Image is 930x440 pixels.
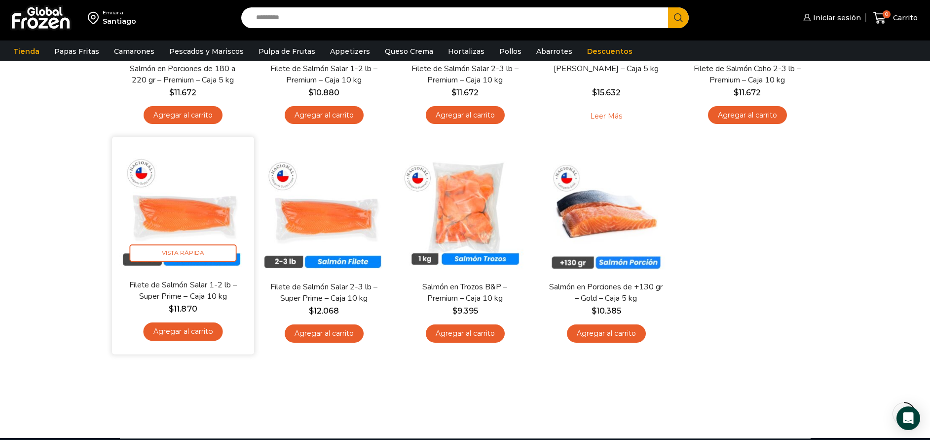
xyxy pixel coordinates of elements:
a: Papas Fritas [49,42,104,61]
a: Agregar al carrito: “Filete de Salmón Salar 2-3 lb - Super Prime - Caja 10 kg” [285,324,364,343]
a: Tienda [8,42,44,61]
a: Queso Crema [380,42,438,61]
a: [PERSON_NAME] – Caja 5 kg [549,63,663,75]
bdi: 10.385 [592,306,621,316]
span: Iniciar sesión [811,13,861,23]
a: 0 Carrito [871,6,920,30]
span: $ [592,88,597,97]
a: Agregar al carrito: “Salmón en Trozos B&P - Premium – Caja 10 kg” [426,324,505,343]
bdi: 11.672 [169,88,196,97]
a: Pescados y Mariscos [164,42,249,61]
a: Filete de Salmón Salar 2-3 lb – Premium – Caja 10 kg [408,63,521,86]
span: $ [169,304,174,314]
a: Salmón en Porciones de +130 gr – Gold – Caja 5 kg [549,281,663,304]
bdi: 10.880 [308,88,339,97]
div: Enviar a [103,9,136,16]
span: $ [734,88,739,97]
span: $ [451,88,456,97]
a: Agregar al carrito: “Salmón en Porciones de 180 a 220 gr - Premium - Caja 5 kg” [144,106,223,124]
span: $ [309,306,314,316]
a: Salmón en Porciones de 180 a 220 gr – Premium – Caja 5 kg [126,63,239,86]
bdi: 15.632 [592,88,621,97]
a: Filete de Salmón Coho 2-3 lb – Premium – Caja 10 kg [690,63,804,86]
a: Agregar al carrito: “Filete de Salmón Coho 2-3 lb - Premium - Caja 10 kg” [708,106,787,124]
div: Santiago [103,16,136,26]
a: Filete de Salmón Salar 2-3 lb – Super Prime – Caja 10 kg [267,281,380,304]
a: Filete de Salmón Salar 1-2 lb – Super Prime – Caja 10 kg [125,279,240,302]
span: $ [452,306,457,316]
a: Agregar al carrito: “Salmón en Porciones de +130 gr - Gold - Caja 5 kg” [567,324,646,343]
a: Camarones [109,42,159,61]
a: Abarrotes [531,42,577,61]
bdi: 11.672 [451,88,479,97]
a: Filete de Salmón Salar 1-2 lb – Premium – Caja 10 kg [267,63,380,86]
a: Agregar al carrito: “Filete de Salmón Salar 2-3 lb - Premium - Caja 10 kg” [426,106,505,124]
bdi: 11.870 [169,304,197,314]
a: Leé más sobre “Salmón Ahumado Laminado - Caja 5 kg” [575,106,637,127]
span: $ [169,88,174,97]
span: Carrito [891,13,918,23]
a: Agregar al carrito: “Filete de Salmón Salar 1-2 lb – Premium - Caja 10 kg” [285,106,364,124]
bdi: 12.068 [309,306,339,316]
a: Pulpa de Frutas [254,42,320,61]
a: Appetizers [325,42,375,61]
a: Iniciar sesión [801,8,861,28]
a: Salmón en Trozos B&P – Premium – Caja 10 kg [408,281,521,304]
a: Descuentos [582,42,637,61]
span: 0 [883,10,891,18]
bdi: 9.395 [452,306,478,316]
span: $ [592,306,596,316]
img: address-field-icon.svg [88,9,103,26]
a: Pollos [494,42,526,61]
button: Search button [668,7,689,28]
a: Agregar al carrito: “Filete de Salmón Salar 1-2 lb - Super Prime - Caja 10 kg” [143,322,223,341]
span: $ [308,88,313,97]
span: Vista Rápida [129,244,236,262]
bdi: 11.672 [734,88,761,97]
div: Open Intercom Messenger [896,406,920,430]
a: Hortalizas [443,42,489,61]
